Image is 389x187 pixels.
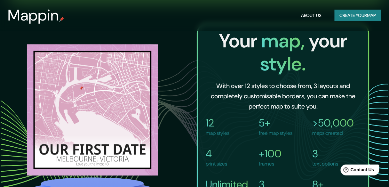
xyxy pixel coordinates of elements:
[260,51,306,77] span: style.
[335,10,381,21] button: Create yourmap
[203,29,363,76] h2: Your your
[262,28,309,53] span: map,
[206,147,227,160] h4: 4
[313,117,354,129] h4: >50,000
[27,44,158,175] img: melbourne.png
[208,81,358,111] h6: With over 12 styles to choose from, 3 layouts and completely customisable borders, you can make t...
[259,160,282,168] p: frames
[313,129,354,137] p: maps created
[298,10,324,21] button: About Us
[206,129,229,137] p: map styles
[206,117,229,129] h4: 12
[259,129,293,137] p: free map styles
[313,160,338,168] p: text options
[206,160,227,168] p: print sizes
[332,162,382,180] iframe: Help widget launcher
[59,17,64,22] img: mappin-pin
[313,147,338,160] h4: 3
[259,147,282,160] h4: +100
[8,6,59,24] h3: Mappin
[259,117,293,129] h4: 5+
